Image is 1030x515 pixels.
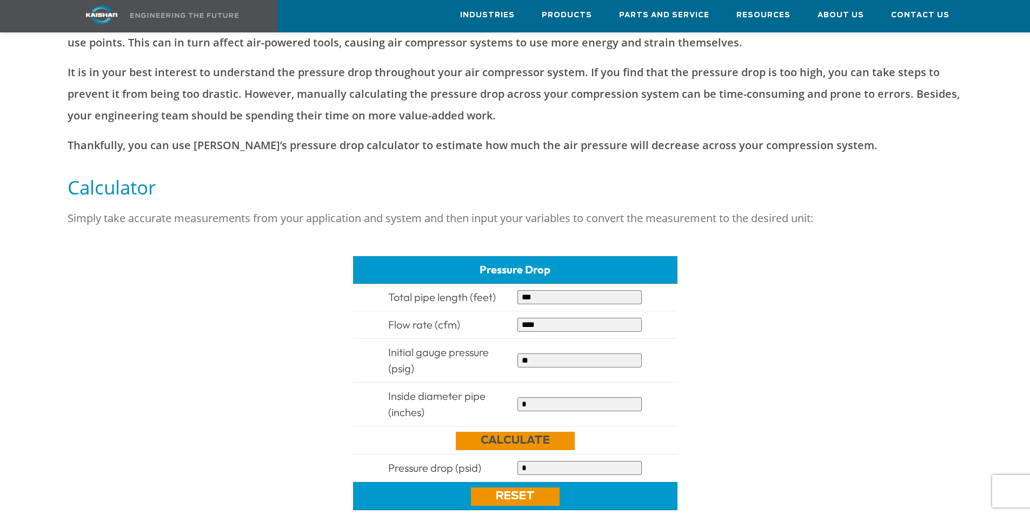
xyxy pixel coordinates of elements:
img: Engineering the future [130,13,238,18]
p: Simply take accurate measurements from your application and system and then input your variables ... [68,208,963,229]
p: Thankfully, you can use [PERSON_NAME]’s pressure drop calculator to estimate how much the air pre... [68,135,963,156]
a: Industries [460,1,515,30]
span: Contact Us [891,9,949,22]
a: About Us [818,1,864,30]
span: About Us [818,9,864,22]
span: Resources [736,9,790,22]
span: Pressure Drop [480,263,550,276]
h5: Calculator [68,175,963,199]
a: Contact Us [891,1,949,30]
a: Reset [471,487,560,506]
span: Pressure drop (psid) [388,461,481,474]
span: Flow rate (cfm) [388,318,460,331]
span: Inside diameter pipe (inches) [388,389,486,419]
span: Initial gauge pressure (psig) [388,345,489,375]
a: Calculate [456,432,575,450]
a: Products [542,1,592,30]
span: Total pipe length (feet) [388,290,496,304]
p: It is in your best interest to understand the pressure drop throughout your air compressor system... [68,62,963,126]
span: Products [542,9,592,22]
span: Parts and Service [619,9,709,22]
span: Industries [460,9,515,22]
img: kaishan logo [61,5,142,24]
a: Resources [736,1,790,30]
a: Parts and Service [619,1,709,30]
